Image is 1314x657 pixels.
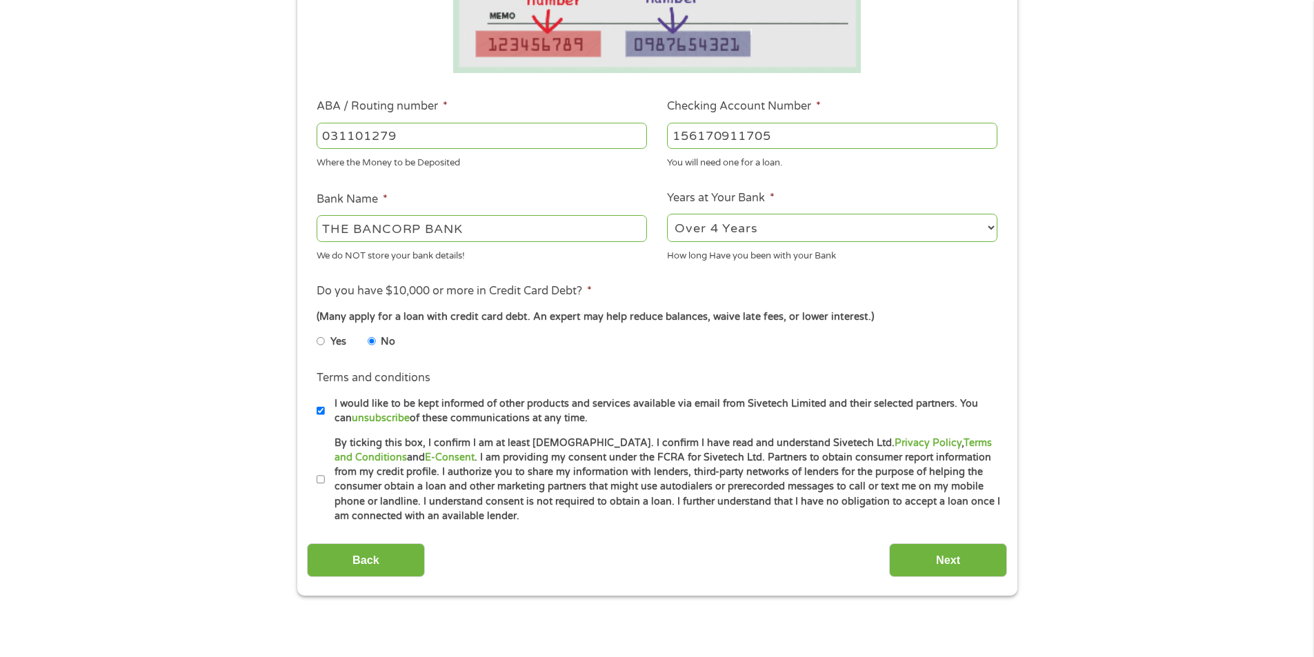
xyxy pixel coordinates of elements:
a: Terms and Conditions [335,437,992,463]
a: E-Consent [425,452,475,463]
a: unsubscribe [352,412,410,424]
label: By ticking this box, I confirm I am at least [DEMOGRAPHIC_DATA]. I confirm I have read and unders... [325,436,1002,524]
input: Next [889,543,1007,577]
label: Bank Name [317,192,388,207]
div: (Many apply for a loan with credit card debt. An expert may help reduce balances, waive late fees... [317,310,997,325]
input: 263177916 [317,123,647,149]
label: Years at Your Bank [667,191,775,205]
label: I would like to be kept informed of other products and services available via email from Sivetech... [325,396,1002,426]
input: Back [307,543,425,577]
label: Yes [330,334,346,350]
div: How long Have you been with your Bank [667,244,997,263]
label: No [381,334,395,350]
input: 345634636 [667,123,997,149]
div: We do NOT store your bank details! [317,244,647,263]
label: Do you have $10,000 or more in Credit Card Debt? [317,284,592,299]
div: You will need one for a loan. [667,152,997,170]
label: Terms and conditions [317,371,430,385]
label: ABA / Routing number [317,99,448,114]
div: Where the Money to be Deposited [317,152,647,170]
label: Checking Account Number [667,99,821,114]
a: Privacy Policy [895,437,962,449]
